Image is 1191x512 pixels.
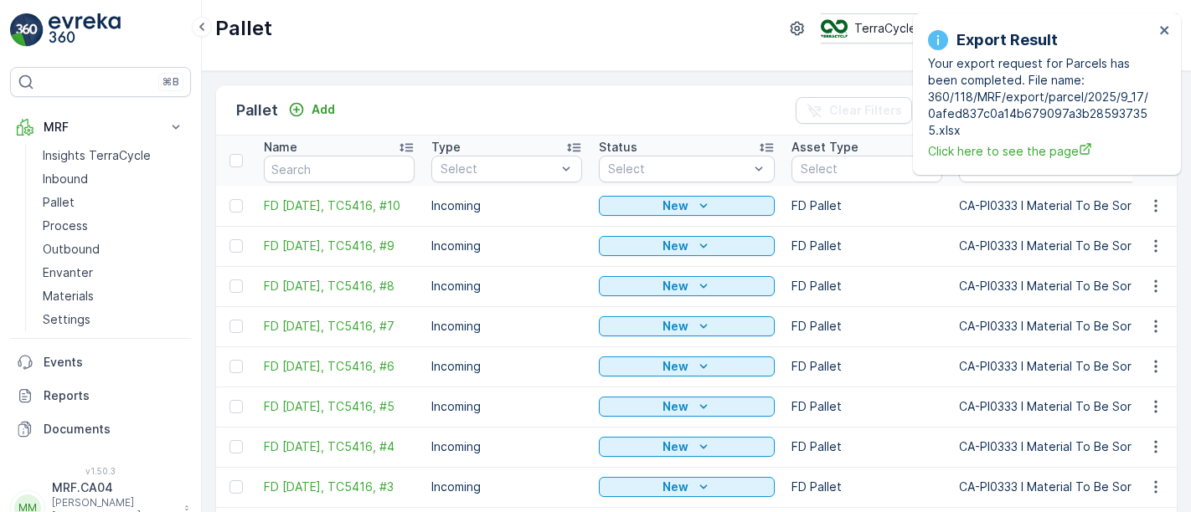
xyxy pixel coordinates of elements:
p: Select [801,161,916,177]
div: Toggle Row Selected [229,320,243,333]
a: Reports [10,379,191,412]
button: New [599,437,775,457]
p: Your export request for Parcels has been completed. File name: 360/118/MRF/export/parcel/2025/9_1... [928,55,1154,139]
span: FD [DATE], TC5416, #10 [264,197,415,214]
p: New [663,238,688,254]
p: Materials [43,288,94,305]
input: Search [264,156,415,182]
div: Toggle Row Selected [229,440,243,453]
p: Clear Filters [829,102,902,119]
a: FD Sep 17 2025, TC5416, #6 [264,358,415,375]
div: Toggle Row Selected [229,239,243,253]
p: Documents [44,421,184,438]
button: close [1159,23,1171,39]
button: New [599,477,775,497]
button: New [599,236,775,256]
a: Pallet [36,191,191,214]
span: FD [DATE], TC5416, #3 [264,479,415,495]
p: New [663,398,688,415]
p: Outbound [43,241,100,258]
span: FD [DATE], TC5416, #9 [264,238,415,254]
p: Incoming [431,398,582,415]
p: MRF.CA04 [52,479,176,496]
a: Envanter [36,261,191,284]
p: Add [312,101,335,118]
img: logo_light-DOdMpM7g.png [49,13,121,47]
p: Name [264,139,297,156]
p: ⌘B [162,75,179,89]
a: Outbound [36,238,191,261]
a: FD Sep 17 2025, TC5416, #10 [264,197,415,214]
p: Select [608,161,749,177]
a: Click here to see the page [928,142,1154,160]
a: Documents [10,412,191,446]
p: FD Pallet [791,318,942,335]
div: Toggle Row Selected [229,480,243,494]
p: FD Pallet [791,278,942,294]
span: FD [DATE], TC5416, #4 [264,438,415,455]
a: FD Sep 17 2025, TC5416, #8 [264,278,415,294]
p: Select [441,161,556,177]
p: New [663,278,688,294]
a: Settings [36,308,191,331]
p: Asset Type [791,139,858,156]
p: Incoming [431,238,582,254]
a: FD Sep 17 2025, TC5416, #5 [264,398,415,415]
a: Inbound [36,167,191,191]
button: New [599,276,775,296]
span: FD [DATE], TC5416, #5 [264,398,415,415]
p: Incoming [431,197,582,214]
p: New [663,197,688,214]
p: FD Pallet [791,238,942,254]
p: Inbound [43,171,88,187]
p: Status [599,139,637,156]
button: TerraCycle- CA04-[GEOGRAPHIC_DATA] MRF(-05:00) [821,13,1178,44]
p: New [663,438,688,455]
p: Export Result [956,28,1058,52]
p: Pallet [236,99,278,122]
button: MRF [10,110,191,144]
a: Insights TerraCycle [36,144,191,167]
a: Process [36,214,191,238]
a: FD Sep 17 2025, TC5416, #4 [264,438,415,455]
p: MRF [44,119,157,136]
p: Pallet [215,15,272,42]
p: FD Pallet [791,479,942,495]
span: v 1.50.3 [10,466,191,476]
div: Toggle Row Selected [229,360,243,373]
p: Incoming [431,278,582,294]
p: Settings [43,311,90,328]
a: FD Sep 17 2025, TC5416, #7 [264,318,415,335]
p: New [663,358,688,375]
p: Insights TerraCycle [43,147,151,164]
a: FD Sep 17 2025, TC5416, #3 [264,479,415,495]
p: FD Pallet [791,358,942,375]
p: Events [44,354,184,371]
p: Incoming [431,479,582,495]
img: TC_8rdWMmT_gp9TRR3.png [821,19,848,38]
button: Clear Filters [796,97,912,124]
p: Incoming [431,358,582,375]
img: logo [10,13,44,47]
p: FD Pallet [791,398,942,415]
p: Type [431,139,461,156]
p: Incoming [431,318,582,335]
div: Toggle Row Selected [229,400,243,413]
a: Materials [36,284,191,308]
p: Pallet [43,194,75,211]
p: Envanter [43,264,93,281]
button: New [599,196,775,216]
button: New [599,397,775,417]
a: FD Sep 17 2025, TC5416, #9 [264,238,415,254]
p: New [663,318,688,335]
p: TerraCycle- CA04-[GEOGRAPHIC_DATA] MRF [854,20,1107,37]
a: Events [10,346,191,379]
span: FD [DATE], TC5416, #6 [264,358,415,375]
p: FD Pallet [791,438,942,455]
span: FD [DATE], TC5416, #8 [264,278,415,294]
button: New [599,316,775,336]
p: Incoming [431,438,582,455]
div: Toggle Row Selected [229,279,243,293]
p: FD Pallet [791,197,942,214]
button: New [599,356,775,376]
